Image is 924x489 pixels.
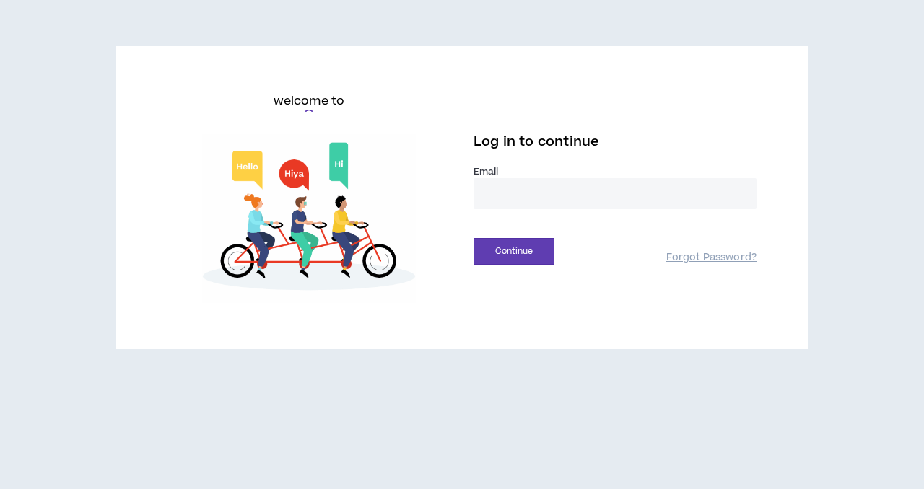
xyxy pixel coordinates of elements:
button: Continue [474,238,554,265]
label: Email [474,165,757,178]
img: Welcome to Wripple [167,134,450,303]
a: Forgot Password? [666,251,757,265]
h6: welcome to [274,92,345,110]
span: Log in to continue [474,133,599,151]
